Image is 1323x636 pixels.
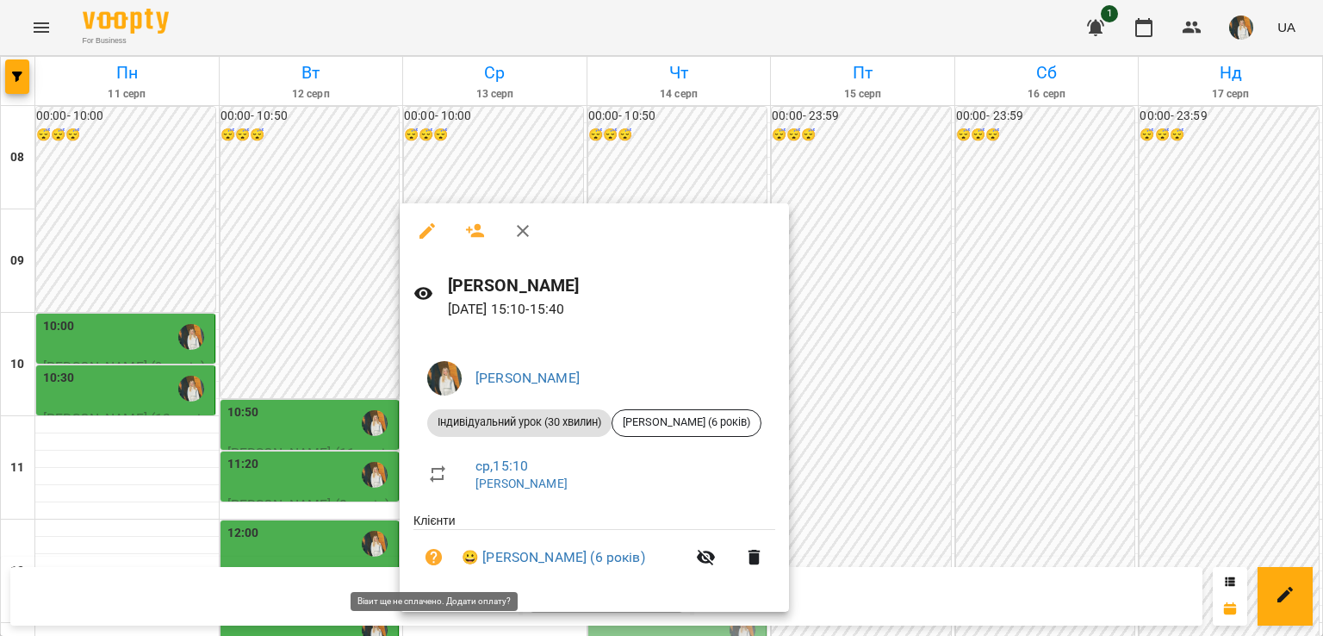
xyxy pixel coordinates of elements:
[448,272,775,299] h6: [PERSON_NAME]
[475,477,568,490] a: [PERSON_NAME]
[427,361,462,396] img: c4daef5df75df1fa72a71195d39ca316.jpeg
[475,458,528,474] a: ср , 15:10
[413,512,775,592] ul: Клієнти
[448,299,775,320] p: [DATE] 15:10 - 15:40
[427,415,612,430] span: Індивідуальний урок (30 хвилин)
[612,415,761,430] span: [PERSON_NAME] (6 років)
[612,409,761,437] div: [PERSON_NAME] (6 років)
[475,370,580,386] a: [PERSON_NAME]
[462,547,645,568] a: 😀 [PERSON_NAME] (6 років)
